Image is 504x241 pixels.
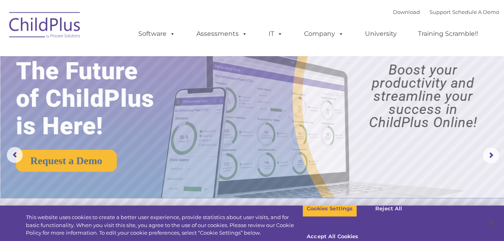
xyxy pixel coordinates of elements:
button: Close [482,214,500,231]
span: Last name [111,53,135,59]
a: Training Scramble!! [410,26,486,42]
a: Software [130,26,183,42]
a: Assessments [188,26,255,42]
button: Reject All [364,200,414,217]
span: Phone number [111,85,145,91]
rs-layer: The Future of ChildPlus is Here! [16,57,177,140]
a: Support [429,9,451,15]
button: Cookies Settings [302,200,357,217]
a: Schedule A Demo [452,9,499,15]
rs-layer: Boost your productivity and streamline your success in ChildPlus Online! [348,63,498,129]
a: Company [296,26,352,42]
img: ChildPlus by Procare Solutions [5,6,85,46]
div: This website uses cookies to create a better user experience, provide statistics about user visit... [26,214,302,237]
a: Download [393,9,420,15]
a: Request a Demo [16,150,117,172]
a: IT [261,26,291,42]
font: | [393,9,499,15]
a: University [357,26,405,42]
